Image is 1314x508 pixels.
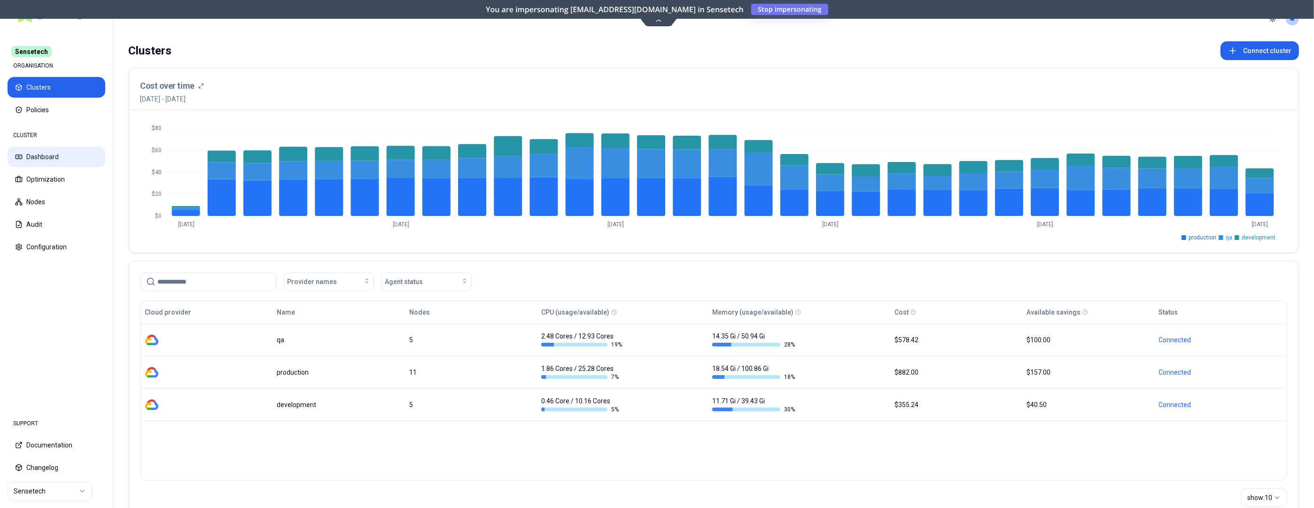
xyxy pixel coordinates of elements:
[152,169,162,176] tspan: $40
[1026,368,1150,377] div: $157.00
[8,414,105,433] div: SUPPORT
[145,398,159,412] img: gcp
[822,222,839,228] tspan: [DATE]
[1159,368,1283,377] div: Connected
[277,400,400,409] div: development
[8,435,105,455] button: Documentation
[894,400,1018,409] div: $355.24
[1159,335,1283,345] div: Connected
[8,192,105,212] button: Nodes
[712,396,795,413] div: 11.71 Gi / 39.43 Gi
[409,335,533,345] div: 5
[541,303,609,322] button: CPU (usage/available)
[8,56,105,75] div: ORGANISATION
[381,272,472,291] button: Agent status
[1226,234,1232,241] span: qa
[894,303,909,322] button: Cost
[140,94,204,104] span: [DATE] - [DATE]
[1026,400,1150,409] div: $40.50
[409,400,533,409] div: 5
[541,341,624,348] div: 19 %
[8,237,105,257] button: Configuration
[8,77,105,98] button: Clusters
[541,396,624,413] div: 0.46 Core / 10.16 Cores
[712,303,793,322] button: Memory (usage/available)
[1037,222,1053,228] tspan: [DATE]
[284,272,374,291] button: Provider names
[152,191,162,198] tspan: $20
[8,126,105,145] div: CLUSTER
[712,331,795,348] div: 14.35 Gi / 50.94 Gi
[128,41,171,60] div: Clusters
[277,368,400,377] div: production
[409,368,533,377] div: 11
[541,331,624,348] div: 2.48 Cores / 12.93 Cores
[1252,222,1268,228] tspan: [DATE]
[145,333,159,347] img: gcp
[712,373,795,381] div: 18 %
[11,46,52,57] span: Sensetech
[1189,234,1216,241] span: production
[8,146,105,167] button: Dashboard
[277,335,400,345] div: qa
[152,147,162,154] tspan: $60
[1159,308,1178,317] div: Status
[894,368,1018,377] div: $882.00
[8,169,105,190] button: Optimization
[287,277,337,286] span: Provider names
[8,457,105,478] button: Changelog
[145,365,159,379] img: gcp
[1242,234,1275,241] span: development
[1026,303,1081,322] button: Available savings
[607,222,624,228] tspan: [DATE]
[393,222,409,228] tspan: [DATE]
[155,213,162,219] tspan: $0
[178,222,194,228] tspan: [DATE]
[541,364,624,381] div: 1.86 Cores / 25.28 Cores
[277,303,295,322] button: Name
[712,364,795,381] div: 18.54 Gi / 100.86 Gi
[1026,335,1150,345] div: $100.00
[409,303,430,322] button: Nodes
[541,406,624,413] div: 5 %
[541,373,624,381] div: 7 %
[712,341,795,348] div: 28 %
[894,335,1018,345] div: $578.42
[8,100,105,120] button: Policies
[145,303,191,322] button: Cloud provider
[1159,400,1283,409] div: Connected
[712,406,795,413] div: 30 %
[1221,41,1299,60] button: Connect cluster
[8,214,105,235] button: Audit
[152,125,162,131] tspan: $80
[385,277,423,286] span: Agent status
[140,79,194,92] h3: Cost over time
